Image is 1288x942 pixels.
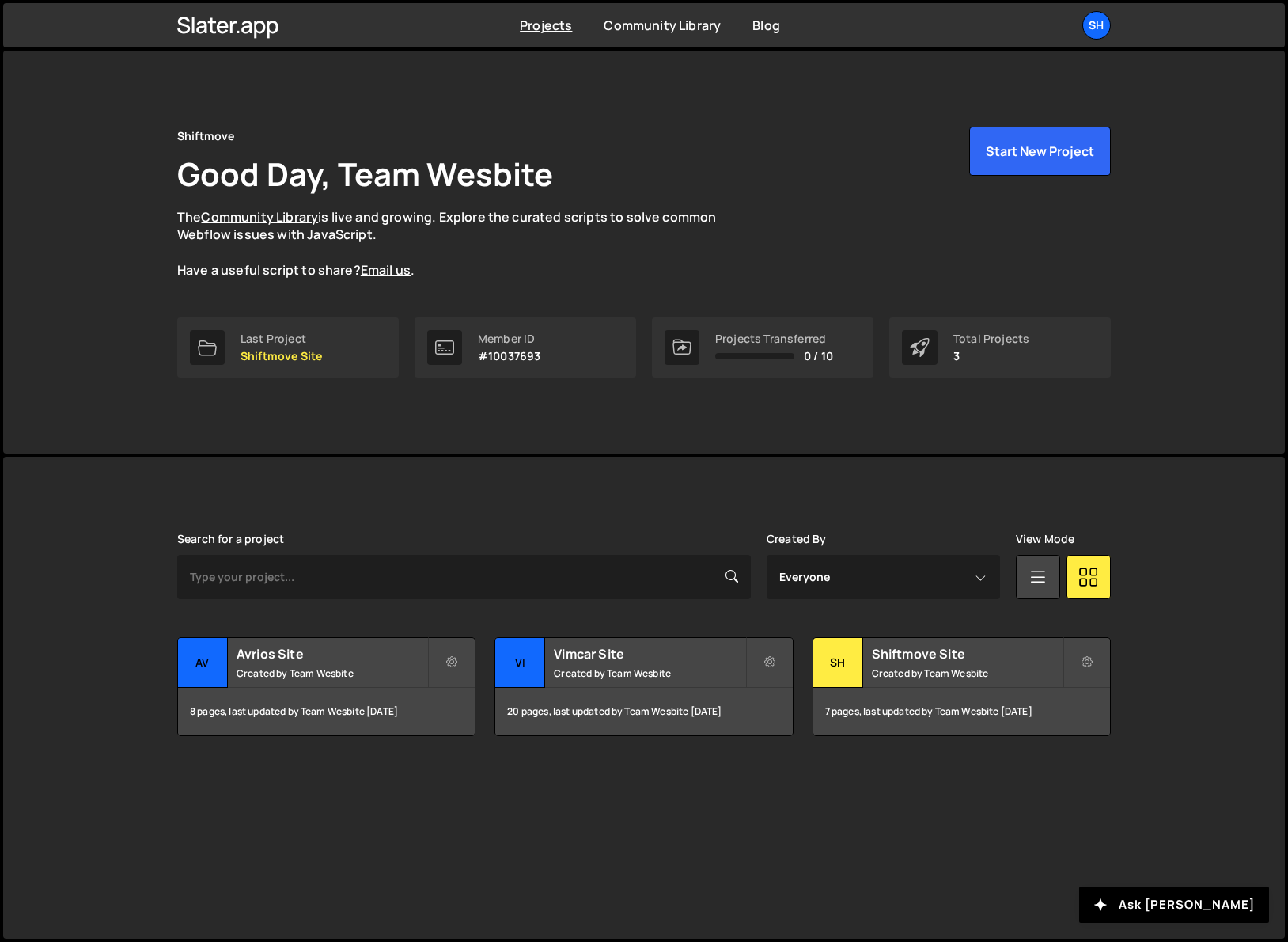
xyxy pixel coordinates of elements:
div: Total Projects [953,332,1029,345]
button: Ask [PERSON_NAME] [1079,887,1269,923]
h2: Vimcar Site [554,645,744,663]
small: Created by Team Wesbite [872,667,1063,680]
div: Shiftmove [177,127,234,146]
p: Shiftmove Site [241,350,322,363]
label: Created By [767,533,827,545]
div: Sh [813,638,863,688]
a: Projects [520,17,572,34]
input: Type your project... [177,555,751,599]
div: Last Project [241,332,322,345]
label: View Mode [1016,533,1074,545]
div: 20 pages, last updated by Team Wesbite [DATE] [495,688,792,735]
a: Last Project Shiftmove Site [177,317,399,378]
div: 8 pages, last updated by Team Wesbite [DATE] [178,688,475,735]
a: Community Library [604,17,721,34]
h2: Avrios Site [237,645,427,663]
h1: Good Day, Team Wesbite [177,152,554,196]
small: Created by Team Wesbite [237,667,427,680]
h2: Shiftmove Site [872,645,1063,663]
span: 0 / 10 [804,350,833,363]
a: Vi Vimcar Site Created by Team Wesbite 20 pages, last updated by Team Wesbite [DATE] [494,637,793,736]
a: Community Library [201,208,318,226]
div: Projects Transferred [715,332,833,345]
p: 3 [953,350,1029,363]
a: Sh [1082,11,1111,40]
a: Sh Shiftmove Site Created by Team Wesbite 7 pages, last updated by Team Wesbite [DATE] [813,637,1111,736]
a: Av Avrios Site Created by Team Wesbite 8 pages, last updated by Team Wesbite [DATE] [177,637,475,736]
label: Search for a project [177,533,284,545]
p: The is live and growing. Explore the curated scripts to solve common Webflow issues with JavaScri... [177,208,747,279]
div: 7 pages, last updated by Team Wesbite [DATE] [813,688,1110,735]
a: Email us [361,261,411,279]
p: #10037693 [478,350,540,363]
button: Start New Project [969,127,1111,176]
div: Vi [495,638,545,688]
div: Member ID [478,332,540,345]
div: Av [178,638,228,688]
small: Created by Team Wesbite [554,667,744,680]
a: Blog [752,17,780,34]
